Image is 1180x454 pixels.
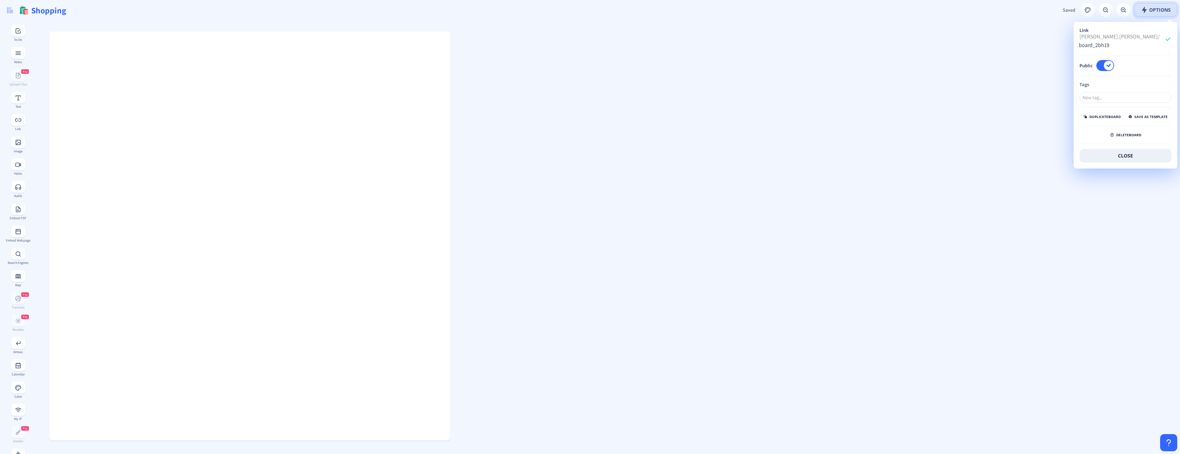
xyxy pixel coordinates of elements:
[20,77,125,88] button: Clip a screenshot
[1079,92,1171,103] input: New tag...
[20,66,125,77] button: Clip a block
[5,216,31,220] div: Embed PDF
[31,46,62,52] span: Clip a bookmark
[5,38,31,42] div: To-Do
[5,372,31,376] div: Calendar
[23,315,27,319] span: Pro
[20,55,125,66] button: Clip a selection (Select text first)
[23,69,27,74] span: Pro
[5,127,31,131] div: Link
[83,97,120,105] span: Clear all and close
[1079,40,1140,50] input: e.g. 'my_tasks'
[5,417,31,421] div: My IP
[5,238,31,242] div: Embed Webpage
[1106,131,1145,139] button: deleteboard
[5,261,31,265] div: Search Engines
[1079,61,1096,70] span: Public
[7,7,13,13] img: logo.svg
[31,57,92,63] span: Clip a selection (Select text first)
[33,9,45,15] span: xTiles
[1134,3,1177,17] button: Options
[5,194,31,198] div: Audio
[5,172,31,175] div: Video
[17,30,128,44] input: Untitled
[31,79,63,85] span: Clip a screenshot
[1079,33,1160,40] span: [PERSON_NAME].[PERSON_NAME]/
[1063,7,1075,13] span: Saved
[28,418,51,427] span: Inbox Panel
[19,4,29,15] span: 🛍️
[5,149,31,153] div: Image
[1129,132,1141,137] span: board
[1108,115,1121,119] span: board
[17,409,124,417] div: Destination
[1079,81,1171,88] p: Tags
[5,105,31,108] div: Text
[1116,133,1141,137] span: delete
[20,44,125,55] button: Clip a bookmark
[23,426,27,431] span: Pro
[1079,149,1171,163] button: close
[1124,113,1171,121] button: save as template
[1079,113,1124,121] button: duplicateboard
[31,68,54,74] span: Clip a block
[5,283,31,287] div: Map
[5,60,31,64] div: Notes
[1079,28,1171,33] div: Link
[5,350,31,354] div: Arrows
[5,395,31,398] div: Color
[1079,91,1171,104] mat-chip-list: Board Tags
[1141,7,1171,13] span: Options
[23,292,27,297] span: Pro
